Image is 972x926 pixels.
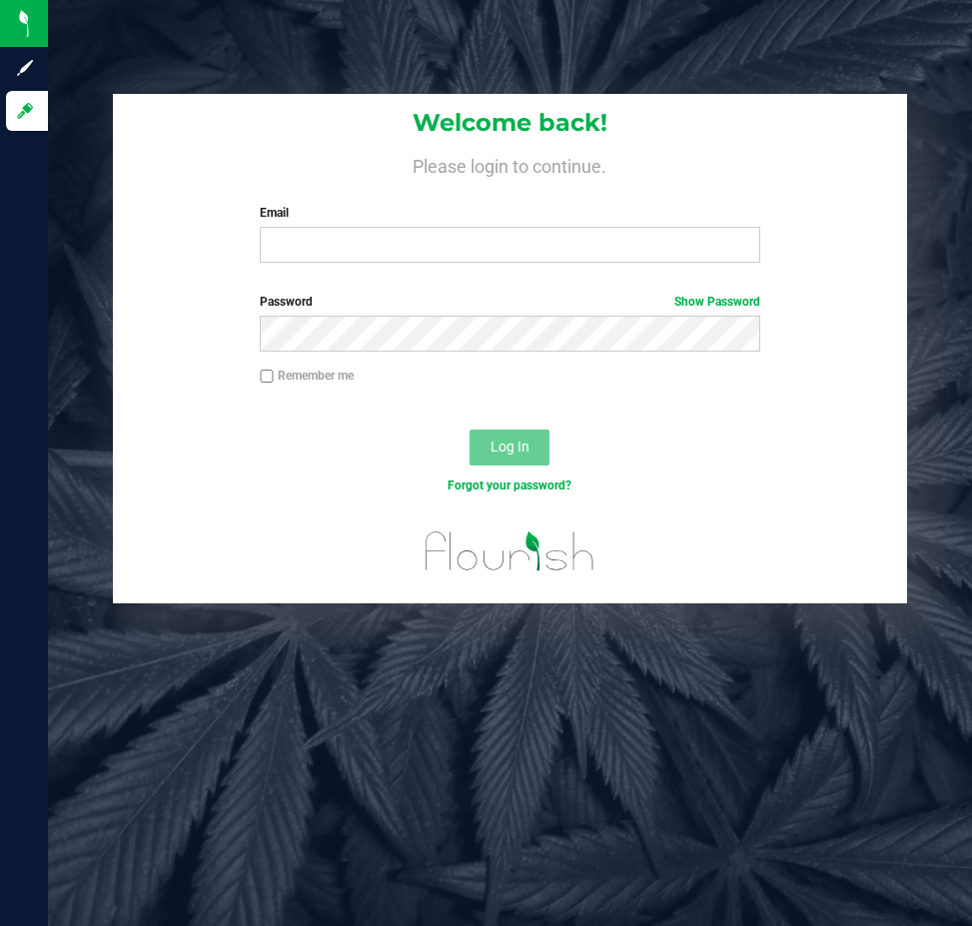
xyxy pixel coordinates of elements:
[260,367,354,385] label: Remember me
[113,152,908,176] h4: Please login to continue.
[260,370,274,384] input: Remember me
[411,515,609,587] img: flourish_logo.svg
[674,295,760,309] a: Show Password
[260,295,313,309] span: Password
[260,204,760,222] label: Email
[15,101,35,121] inline-svg: Log in
[15,58,35,78] inline-svg: Sign up
[470,430,549,465] button: Log In
[448,478,571,492] a: Forgot your password?
[490,439,529,455] span: Log In
[113,110,908,136] h1: Welcome back!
